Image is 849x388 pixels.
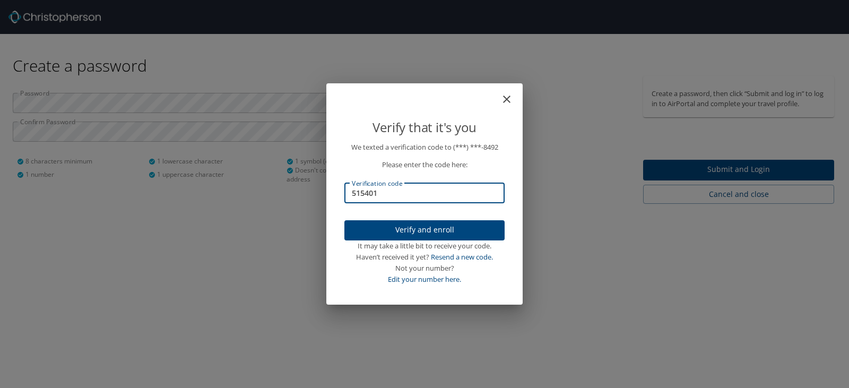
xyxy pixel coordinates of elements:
div: Haven’t received it yet? [344,252,505,263]
p: Verify that it's you [344,117,505,137]
button: Verify and enroll [344,220,505,241]
p: We texted a verification code to (***) ***- 8492 [344,142,505,153]
div: It may take a little bit to receive your code. [344,240,505,252]
span: Verify and enroll [353,223,496,237]
button: close [506,88,518,100]
a: Resend a new code. [431,252,493,262]
p: Please enter the code here: [344,159,505,170]
div: Not your number? [344,263,505,274]
a: Edit your number here. [388,274,461,284]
